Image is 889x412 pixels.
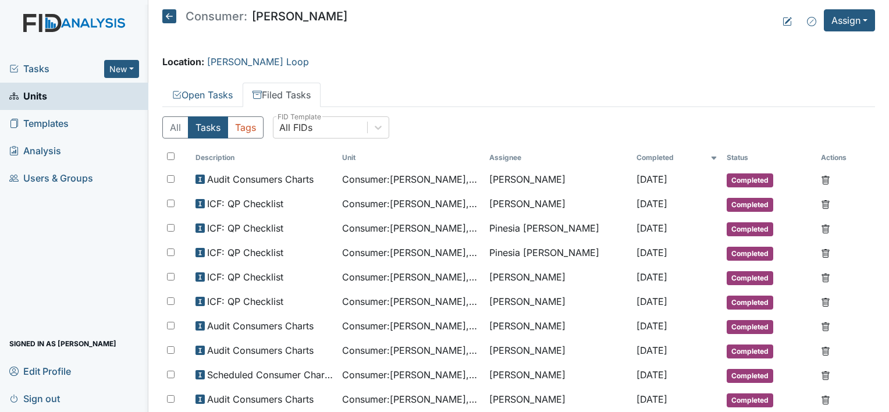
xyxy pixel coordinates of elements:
[207,172,314,186] span: Audit Consumers Charts
[186,10,247,22] span: Consumer:
[636,271,667,283] span: [DATE]
[821,392,830,406] a: Delete
[821,368,830,382] a: Delete
[207,294,283,308] span: ICF: QP Checklist
[636,344,667,356] span: [DATE]
[821,246,830,260] a: Delete
[821,221,830,235] a: Delete
[207,319,314,333] span: Audit Consumers Charts
[9,115,69,133] span: Templates
[636,222,667,234] span: [DATE]
[485,339,632,363] td: [PERSON_NAME]
[162,116,189,138] button: All
[821,294,830,308] a: Delete
[821,343,830,357] a: Delete
[485,314,632,339] td: [PERSON_NAME]
[9,142,61,160] span: Analysis
[485,216,632,241] td: Pinesia [PERSON_NAME]
[816,148,874,168] th: Actions
[279,120,312,134] div: All FIDs
[342,172,480,186] span: Consumer : [PERSON_NAME], Shekeyra
[727,173,773,187] span: Completed
[342,343,480,357] span: Consumer : [PERSON_NAME], Shekeyra
[485,265,632,290] td: [PERSON_NAME]
[821,270,830,284] a: Delete
[207,368,333,382] span: Scheduled Consumer Chart Review
[9,62,104,76] a: Tasks
[636,320,667,332] span: [DATE]
[485,363,632,388] td: [PERSON_NAME]
[342,270,480,284] span: Consumer : [PERSON_NAME], Shekeyra
[9,389,60,407] span: Sign out
[337,148,485,168] th: Toggle SortBy
[821,172,830,186] a: Delete
[243,83,321,107] a: Filed Tasks
[207,270,283,284] span: ICF: QP Checklist
[485,168,632,192] td: [PERSON_NAME]
[485,148,632,168] th: Assignee
[207,197,283,211] span: ICF: QP Checklist
[207,246,283,260] span: ICF: QP Checklist
[485,192,632,216] td: [PERSON_NAME]
[342,319,480,333] span: Consumer : [PERSON_NAME], Shekeyra
[727,247,773,261] span: Completed
[9,335,116,353] span: Signed in as [PERSON_NAME]
[162,9,347,23] h5: [PERSON_NAME]
[188,116,228,138] button: Tasks
[636,393,667,405] span: [DATE]
[207,343,314,357] span: Audit Consumers Charts
[636,247,667,258] span: [DATE]
[727,393,773,407] span: Completed
[727,198,773,212] span: Completed
[9,87,47,105] span: Units
[636,369,667,381] span: [DATE]
[207,56,309,68] a: [PERSON_NAME] Loop
[227,116,264,138] button: Tags
[162,116,264,138] div: Type filter
[727,320,773,334] span: Completed
[727,296,773,310] span: Completed
[636,173,667,185] span: [DATE]
[342,368,480,382] span: Consumer : [PERSON_NAME], Shekeyra
[104,60,139,78] button: New
[342,221,480,235] span: Consumer : [PERSON_NAME], Shekeyra
[342,246,480,260] span: Consumer : [PERSON_NAME], Shekeyra
[727,344,773,358] span: Completed
[9,362,71,380] span: Edit Profile
[167,152,175,160] input: Toggle All Rows Selected
[636,198,667,209] span: [DATE]
[342,294,480,308] span: Consumer : [PERSON_NAME], Shekeyra
[727,369,773,383] span: Completed
[727,271,773,285] span: Completed
[821,197,830,211] a: Delete
[485,290,632,314] td: [PERSON_NAME]
[191,148,338,168] th: Toggle SortBy
[162,83,243,107] a: Open Tasks
[722,148,816,168] th: Toggle SortBy
[824,9,875,31] button: Assign
[636,296,667,307] span: [DATE]
[632,148,722,168] th: Toggle SortBy
[9,169,93,187] span: Users & Groups
[162,56,204,68] strong: Location:
[342,197,480,211] span: Consumer : [PERSON_NAME], Shekeyra
[207,221,283,235] span: ICF: QP Checklist
[821,319,830,333] a: Delete
[727,222,773,236] span: Completed
[485,388,632,412] td: [PERSON_NAME]
[485,241,632,265] td: Pinesia [PERSON_NAME]
[207,392,314,406] span: Audit Consumers Charts
[342,392,480,406] span: Consumer : [PERSON_NAME], Shekeyra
